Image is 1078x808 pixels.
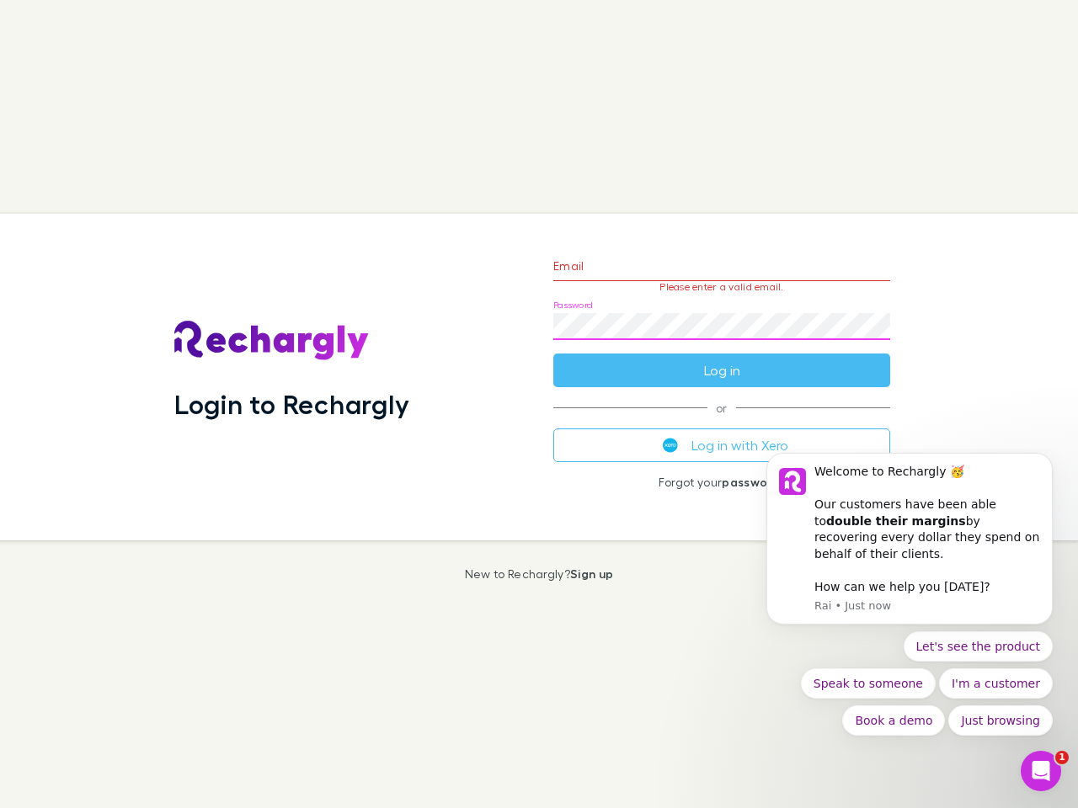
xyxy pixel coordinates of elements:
button: Log in with Xero [553,428,890,462]
button: Log in [553,353,890,387]
p: Forgot your ? [553,476,890,489]
iframe: Intercom notifications message [741,449,1078,800]
img: Rechargly's Logo [174,321,370,361]
a: Sign up [570,566,613,581]
img: Xero's logo [663,438,678,453]
span: 1 [1055,751,1069,764]
p: New to Rechargly? [465,567,614,581]
a: password [722,475,779,489]
h1: Login to Rechargly [174,388,409,420]
label: Password [553,299,593,311]
p: Please enter a valid email. [553,281,890,293]
iframe: Intercom live chat [1021,751,1061,791]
